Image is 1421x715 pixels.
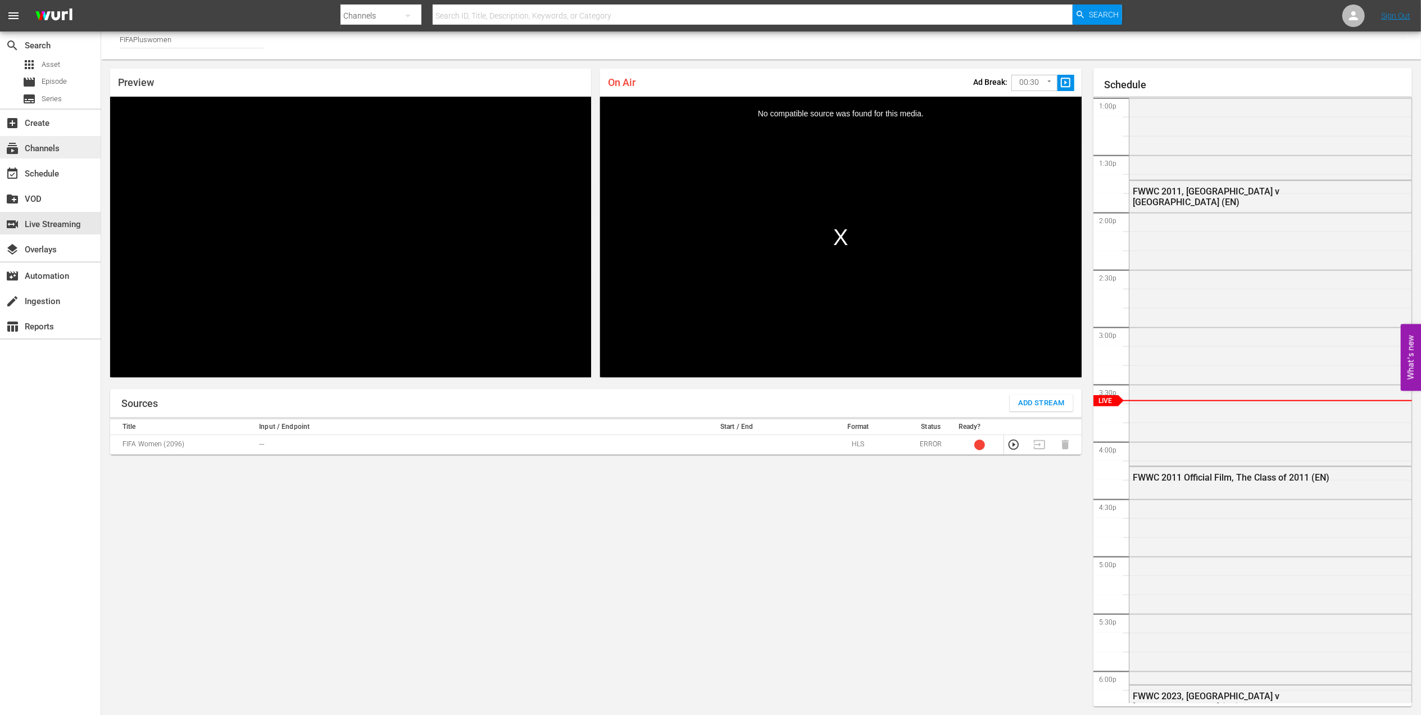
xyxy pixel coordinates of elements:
[608,76,635,88] span: On Air
[121,398,158,409] h1: Sources
[42,76,67,87] span: Episode
[22,58,36,71] span: Asset
[907,435,955,455] td: ERROR
[600,97,1081,377] div: Modal Window
[1089,4,1119,25] span: Search
[7,9,20,22] span: menu
[1010,395,1073,411] button: Add Stream
[1381,11,1410,20] a: Sign Out
[6,142,19,155] span: Channels
[110,435,256,455] td: FIFA Women (2096)
[6,243,19,256] span: Overlays
[1133,472,1352,483] div: FWWC 2011 Official Film, The Class of 2011 (EN)
[6,39,19,52] span: Search
[810,419,907,435] th: Format
[42,59,60,70] span: Asset
[810,435,907,455] td: HLS
[6,320,19,333] span: Reports
[955,419,1004,435] th: Ready?
[1018,397,1065,410] span: Add Stream
[1073,4,1122,25] button: Search
[256,435,664,455] td: ---
[600,97,1081,377] div: Video Player
[6,116,19,130] span: Create
[1133,186,1352,207] div: FWWC 2011, [GEOGRAPHIC_DATA] v [GEOGRAPHIC_DATA] (EN)
[256,419,664,435] th: Input / Endpoint
[6,218,19,231] span: Live Streaming
[42,93,62,105] span: Series
[1105,79,1413,90] h1: Schedule
[973,78,1007,87] p: Ad Break:
[1059,76,1072,89] span: slideshow_sharp
[1007,438,1020,451] button: Preview Stream
[600,97,1081,377] div: No compatible source was found for this media.
[1133,691,1352,712] div: FWWC 2023, [GEOGRAPHIC_DATA] v [GEOGRAPHIC_DATA] (EN)
[6,295,19,308] span: Ingestion
[6,269,19,283] span: Automation
[907,419,955,435] th: Status
[110,419,256,435] th: Title
[1401,324,1421,391] button: Open Feedback Widget
[664,419,810,435] th: Start / End
[118,76,154,88] span: Preview
[110,97,591,377] div: Video Player
[6,167,19,180] span: Schedule
[27,3,81,29] img: ans4CAIJ8jUAAAAAAAAAAAAAAAAAAAAAAAAgQb4GAAAAAAAAAAAAAAAAAAAAAAAAJMjXAAAAAAAAAAAAAAAAAAAAAAAAgAT5G...
[1011,72,1057,93] div: 00:30
[6,192,19,206] span: VOD
[22,92,36,106] span: Series
[22,75,36,89] span: Episode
